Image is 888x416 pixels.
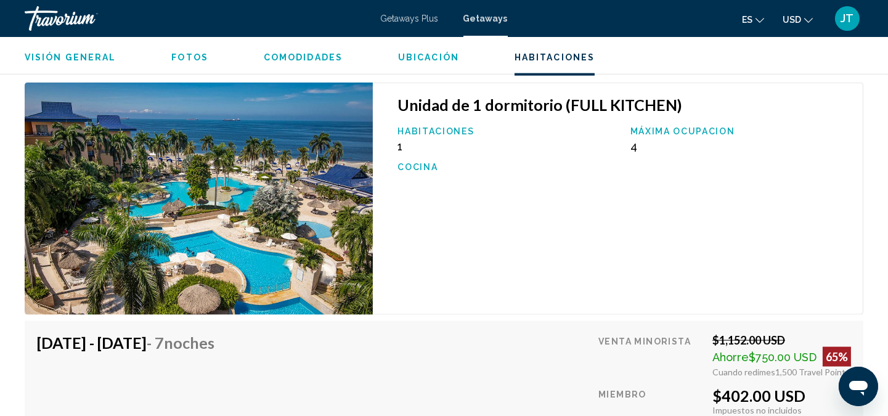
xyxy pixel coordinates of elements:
[839,367,878,406] iframe: Botón para iniciar la ventana de mensajería
[742,15,752,25] span: es
[630,126,850,136] p: Máxima ocupacion
[712,386,851,405] div: $402.00 USD
[397,126,617,136] p: Habitaciones
[171,52,208,63] button: Fotos
[397,140,402,153] span: 1
[264,52,343,63] button: Comodidades
[515,52,595,62] span: Habitaciones
[712,333,851,347] div: $1,152.00 USD
[775,367,850,377] span: 1,500 Travel Points
[25,6,369,31] a: Travorium
[25,83,373,315] img: ii_zua1.jpg
[25,52,116,63] button: Visión general
[164,333,214,352] span: noches
[381,14,439,23] a: Getaways Plus
[783,10,813,28] button: Change currency
[147,333,214,352] span: - 7
[515,52,595,63] button: Habitaciones
[463,14,508,23] a: Getaways
[841,12,854,25] span: JT
[171,52,208,62] span: Fotos
[712,351,749,364] span: Ahorre
[742,10,764,28] button: Change language
[712,405,802,415] span: Impuestos no incluidos
[264,52,343,62] span: Comodidades
[712,367,775,377] span: Cuando redimes
[749,351,817,364] span: $750.00 USD
[25,52,116,62] span: Visión general
[831,6,863,31] button: User Menu
[398,52,459,63] button: Ubicación
[397,162,617,172] p: Cocina
[823,347,851,367] div: 65%
[37,333,214,352] h4: [DATE] - [DATE]
[598,333,703,377] div: Venta minorista
[630,140,637,153] span: 4
[397,96,850,114] h3: Unidad de 1 dormitorio (FULL KITCHEN)
[398,52,459,62] span: Ubicación
[783,15,801,25] span: USD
